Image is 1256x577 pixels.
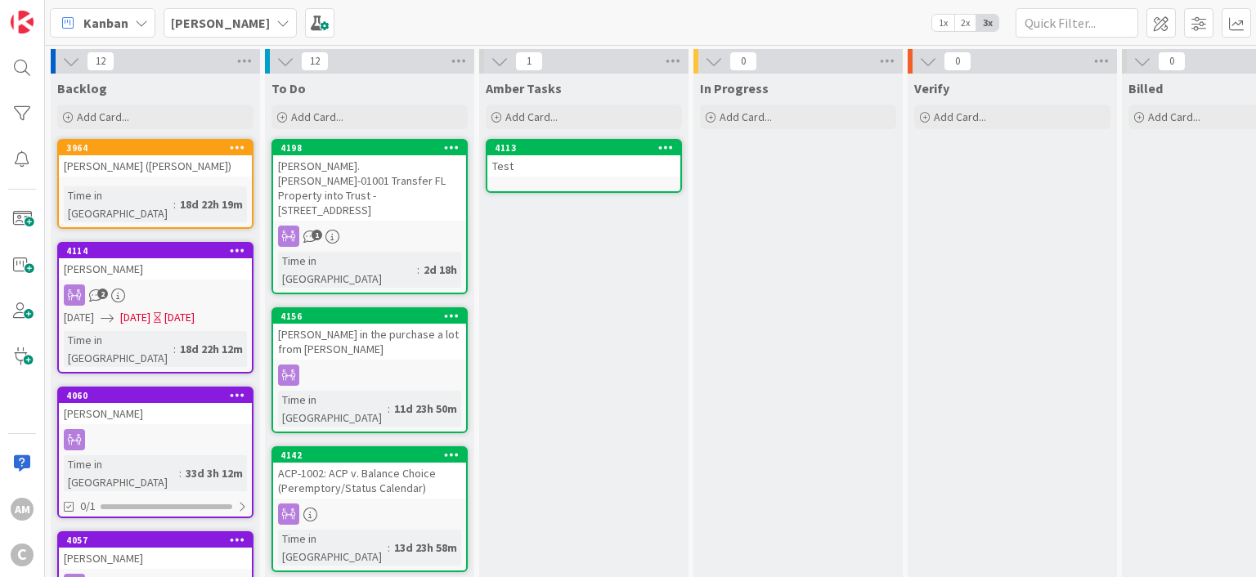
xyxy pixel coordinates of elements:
[179,464,182,482] span: :
[301,51,329,71] span: 12
[59,141,252,155] div: 3964
[176,195,247,213] div: 18d 22h 19m
[419,261,461,279] div: 2d 18h
[59,155,252,177] div: [PERSON_NAME] ([PERSON_NAME])
[273,155,466,221] div: [PERSON_NAME].[PERSON_NAME]-01001 Transfer FL Property into Trust - [STREET_ADDRESS]
[64,309,94,326] span: [DATE]
[515,51,543,71] span: 1
[273,141,466,221] div: 4198[PERSON_NAME].[PERSON_NAME]-01001 Transfer FL Property into Trust - [STREET_ADDRESS]
[176,340,247,358] div: 18d 22h 12m
[97,288,108,299] span: 2
[720,110,772,124] span: Add Card...
[271,139,468,294] a: 4198[PERSON_NAME].[PERSON_NAME]-01001 Transfer FL Property into Trust - [STREET_ADDRESS]Time in [...
[64,331,173,367] div: Time in [GEOGRAPHIC_DATA]
[487,141,680,177] div: 4113Test
[171,15,270,31] b: [PERSON_NAME]
[57,80,107,96] span: Backlog
[932,15,954,31] span: 1x
[11,543,34,566] div: C
[57,242,253,373] a: 4114[PERSON_NAME][DATE][DATE][DATE]Time in [GEOGRAPHIC_DATA]:18d 22h 12m
[59,244,252,280] div: 4114[PERSON_NAME]
[729,51,757,71] span: 0
[66,245,252,257] div: 4114
[173,195,176,213] span: :
[486,80,562,96] span: Amber Tasks
[11,11,34,34] img: Visit kanbanzone.com
[486,139,682,193] a: 4113Test
[66,535,252,546] div: 4057
[64,186,173,222] div: Time in [GEOGRAPHIC_DATA]
[271,446,468,572] a: 4142ACP-1002: ACP v. Balance Choice (Peremptory/Status Calendar)Time in [GEOGRAPHIC_DATA]:13d 23h...
[291,110,343,124] span: Add Card...
[57,139,253,229] a: 3964[PERSON_NAME] ([PERSON_NAME])Time in [GEOGRAPHIC_DATA]:18d 22h 19m
[80,498,96,515] span: 0/1
[271,307,468,433] a: 4156[PERSON_NAME] in the purchase a lot from [PERSON_NAME]Time in [GEOGRAPHIC_DATA]:11d 23h 50m
[273,141,466,155] div: 4198
[934,110,986,124] span: Add Card...
[273,463,466,499] div: ACP-1002: ACP v. Balance Choice (Peremptory/Status Calendar)
[505,110,558,124] span: Add Card...
[164,309,195,326] div: [DATE]
[280,450,466,461] div: 4142
[312,230,322,240] span: 1
[417,261,419,279] span: :
[66,390,252,401] div: 4060
[954,15,976,31] span: 2x
[59,258,252,280] div: [PERSON_NAME]
[57,387,253,518] a: 4060[PERSON_NAME]Time in [GEOGRAPHIC_DATA]:33d 3h 12m0/1
[280,311,466,322] div: 4156
[1158,51,1186,71] span: 0
[388,539,390,557] span: :
[278,391,388,427] div: Time in [GEOGRAPHIC_DATA]
[64,455,179,491] div: Time in [GEOGRAPHIC_DATA]
[273,309,466,360] div: 4156[PERSON_NAME] in the purchase a lot from [PERSON_NAME]
[700,80,769,96] span: In Progress
[59,533,252,569] div: 4057[PERSON_NAME]
[87,51,114,71] span: 12
[59,141,252,177] div: 3964[PERSON_NAME] ([PERSON_NAME])
[173,340,176,358] span: :
[495,142,680,154] div: 4113
[390,539,461,557] div: 13d 23h 58m
[914,80,949,96] span: Verify
[182,464,247,482] div: 33d 3h 12m
[388,400,390,418] span: :
[1148,110,1200,124] span: Add Card...
[66,142,252,154] div: 3964
[1128,80,1163,96] span: Billed
[944,51,971,71] span: 0
[273,324,466,360] div: [PERSON_NAME] in the purchase a lot from [PERSON_NAME]
[273,448,466,499] div: 4142ACP-1002: ACP v. Balance Choice (Peremptory/Status Calendar)
[120,309,150,326] span: [DATE]
[976,15,998,31] span: 3x
[278,530,388,566] div: Time in [GEOGRAPHIC_DATA]
[11,498,34,521] div: AM
[77,110,129,124] span: Add Card...
[1016,8,1138,38] input: Quick Filter...
[59,244,252,258] div: 4114
[278,252,417,288] div: Time in [GEOGRAPHIC_DATA]
[59,388,252,403] div: 4060
[390,400,461,418] div: 11d 23h 50m
[487,141,680,155] div: 4113
[59,548,252,569] div: [PERSON_NAME]
[273,309,466,324] div: 4156
[273,448,466,463] div: 4142
[83,13,128,33] span: Kanban
[271,80,306,96] span: To Do
[487,155,680,177] div: Test
[59,533,252,548] div: 4057
[59,403,252,424] div: [PERSON_NAME]
[59,388,252,424] div: 4060[PERSON_NAME]
[280,142,466,154] div: 4198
